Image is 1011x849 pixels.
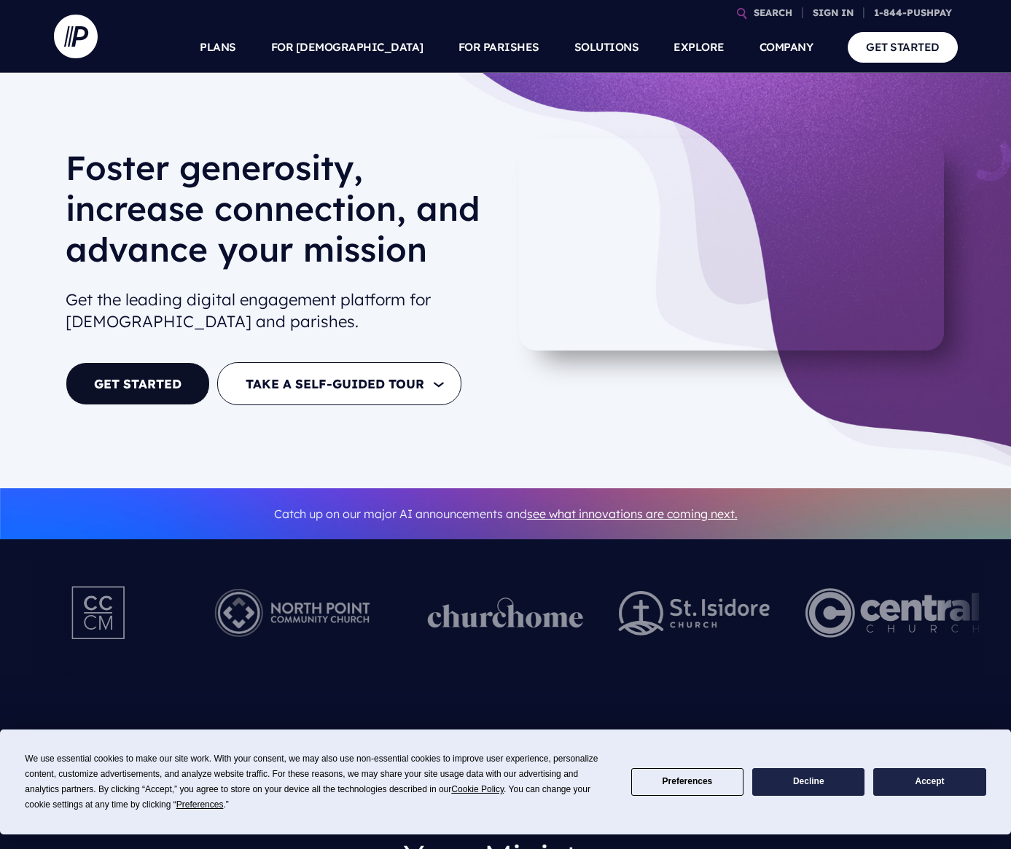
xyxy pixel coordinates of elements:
[176,799,224,810] span: Preferences
[458,22,539,73] a: FOR PARISHES
[848,32,958,62] a: GET STARTED
[42,573,157,653] img: Pushpay_Logo__CCM
[760,22,813,73] a: COMPANY
[674,22,725,73] a: EXPLORE
[527,506,738,521] a: see what innovations are coming next.
[66,362,210,405] a: GET STARTED
[217,362,461,405] button: TAKE A SELF-GUIDED TOUR
[618,591,770,635] img: pp_logos_2
[66,498,946,531] p: Catch up on our major AI announcements and
[451,784,504,794] span: Cookie Policy
[192,573,392,653] img: Pushpay_Logo__NorthPoint
[427,598,583,628] img: pp_logos_1
[271,22,423,73] a: FOR [DEMOGRAPHIC_DATA]
[752,768,864,797] button: Decline
[805,573,979,653] img: Central Church Henderson NV
[66,283,494,340] h2: Get the leading digital engagement platform for [DEMOGRAPHIC_DATA] and parishes.
[574,22,639,73] a: SOLUTIONS
[873,768,985,797] button: Accept
[25,751,613,813] div: We use essential cookies to make our site work. With your consent, we may also use non-essential ...
[631,768,743,797] button: Preferences
[200,22,236,73] a: PLANS
[66,147,494,281] h1: Foster generosity, increase connection, and advance your mission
